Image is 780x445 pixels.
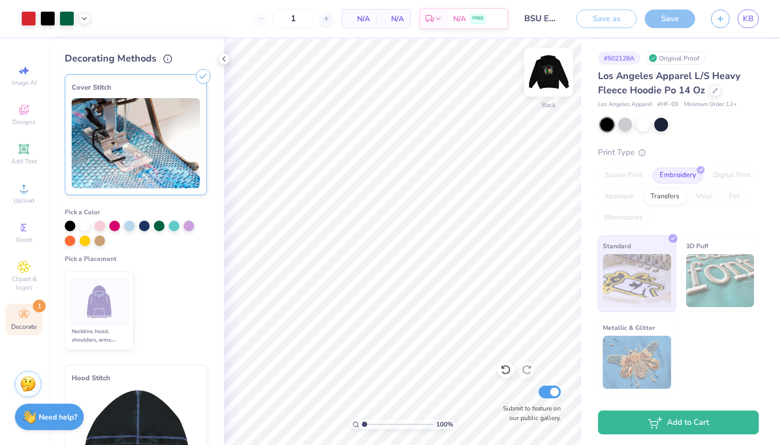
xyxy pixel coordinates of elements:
[497,404,561,423] label: Submit to feature on our public gallery.
[65,51,207,66] div: Decorating Methods
[12,78,37,87] span: Image AI
[598,210,649,226] div: Rhinestones
[598,189,640,205] div: Applique
[646,51,705,65] div: Original Proof
[598,411,759,434] button: Add to Cart
[13,196,34,205] span: Upload
[16,235,32,244] span: Greek
[686,254,755,307] img: 3D Puff
[603,254,671,307] img: Standard
[527,51,570,93] img: Back
[72,372,200,385] div: Hood Stitch
[12,118,36,126] span: Designs
[598,146,759,159] div: Print Type
[743,13,753,25] span: KB
[11,322,37,331] span: Decorate
[603,322,655,333] span: Metallic & Glitter
[70,327,129,344] div: Neckline, hood, shoulders, arms, bottom & hoodie pocket
[689,189,719,205] div: Vinyl
[738,10,759,28] a: KB
[39,412,77,422] strong: Need help?
[684,100,737,109] span: Minimum Order: 12 +
[706,168,758,184] div: Digital Print
[653,168,703,184] div: Embroidery
[516,8,568,29] input: Untitled Design
[349,13,370,24] span: N/A
[11,157,37,165] span: Add Text
[603,240,631,251] span: Standard
[598,168,649,184] div: Screen Print
[5,275,42,292] span: Clipart & logos
[598,51,640,65] div: # 502128A
[598,69,740,97] span: Los Angeles Apparel L/S Heavy Fleece Hoodie Po 14 Oz
[436,420,453,429] span: 100 %
[453,13,466,24] span: N/A
[33,300,46,312] span: 1
[383,13,404,24] span: N/A
[686,240,708,251] span: 3D Puff
[72,98,200,188] img: Cover Stitch
[472,15,483,22] span: FREE
[542,100,556,110] div: Back
[65,208,100,216] span: Pick a Color
[644,189,686,205] div: Transfers
[65,255,117,263] span: Pick a Placement
[72,81,200,94] div: Cover Stitch
[80,282,119,322] img: Neckline, hood, shoulders, arms, bottom & hoodie pocket
[657,100,679,109] span: # HF-09
[722,189,747,205] div: Foil
[273,9,314,28] input: – –
[598,100,652,109] span: Los Angeles Apparel
[603,336,671,389] img: Metallic & Glitter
